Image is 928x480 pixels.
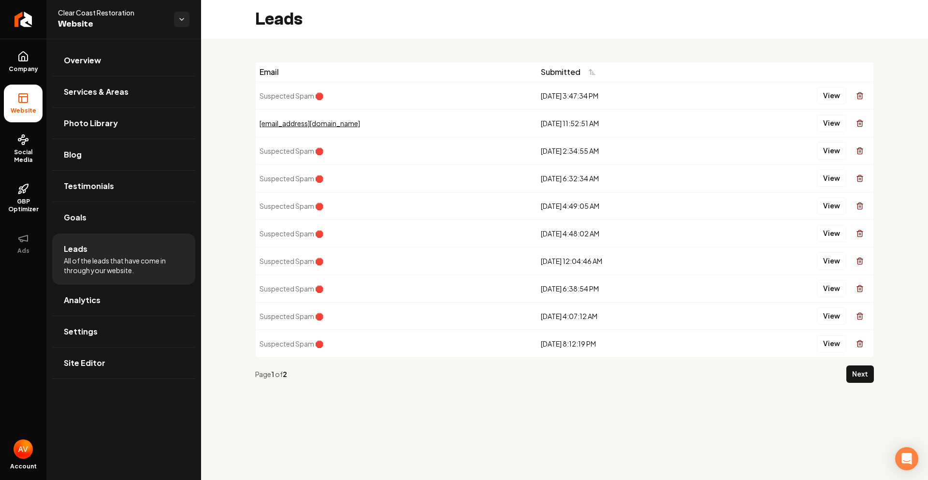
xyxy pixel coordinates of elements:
[7,107,40,115] span: Website
[4,148,43,164] span: Social Media
[52,316,195,347] a: Settings
[64,212,87,223] span: Goals
[58,17,166,31] span: Website
[52,76,195,107] a: Services & Areas
[260,146,323,155] span: Suspected Spam 🛑
[14,439,33,459] button: Open user button
[817,170,846,187] button: View
[52,108,195,139] a: Photo Library
[260,118,533,128] div: [EMAIL_ADDRESS][DOMAIN_NAME]
[541,118,712,128] div: [DATE] 11:52:51 AM
[817,87,846,104] button: View
[64,326,98,337] span: Settings
[541,229,712,238] div: [DATE] 4:48:02 AM
[52,285,195,316] a: Analytics
[64,294,101,306] span: Analytics
[260,339,323,348] span: Suspected Spam 🛑
[64,55,101,66] span: Overview
[52,171,195,202] a: Testimonials
[260,257,323,265] span: Suspected Spam 🛑
[255,370,271,378] span: Page
[14,439,33,459] img: Ana Villa
[58,8,166,17] span: Clear Coast Restoration
[260,174,323,183] span: Suspected Spam 🛑
[64,117,118,129] span: Photo Library
[541,146,712,156] div: [DATE] 2:34:55 AM
[260,312,323,320] span: Suspected Spam 🛑
[541,339,712,349] div: [DATE] 8:12:19 PM
[52,202,195,233] a: Goals
[260,284,323,293] span: Suspected Spam 🛑
[817,252,846,270] button: View
[64,243,87,255] span: Leads
[5,65,42,73] span: Company
[52,45,195,76] a: Overview
[4,126,43,172] a: Social Media
[817,115,846,132] button: View
[817,307,846,325] button: View
[64,86,129,98] span: Services & Areas
[817,197,846,215] button: View
[260,91,323,100] span: Suspected Spam 🛑
[64,357,105,369] span: Site Editor
[260,66,533,78] div: Email
[541,66,580,78] span: Submitted
[52,348,195,378] a: Site Editor
[255,10,303,29] h2: Leads
[14,247,33,255] span: Ads
[4,175,43,221] a: GBP Optimizer
[817,280,846,297] button: View
[541,91,712,101] div: [DATE] 3:47:34 PM
[260,229,323,238] span: Suspected Spam 🛑
[52,139,195,170] a: Blog
[817,225,846,242] button: View
[4,43,43,81] a: Company
[10,463,37,470] span: Account
[541,201,712,211] div: [DATE] 4:49:05 AM
[4,225,43,262] button: Ads
[275,370,283,378] span: of
[541,174,712,183] div: [DATE] 6:32:34 AM
[541,311,712,321] div: [DATE] 4:07:12 AM
[817,335,846,352] button: View
[895,447,918,470] div: Open Intercom Messenger
[283,370,287,378] strong: 2
[4,198,43,213] span: GBP Optimizer
[64,149,82,160] span: Blog
[14,12,32,27] img: Rebolt Logo
[260,202,323,210] span: Suspected Spam 🛑
[64,180,114,192] span: Testimonials
[846,365,874,383] button: Next
[817,142,846,160] button: View
[64,256,184,275] span: All of the leads that have come in through your website.
[541,284,712,293] div: [DATE] 6:38:54 PM
[271,370,275,378] strong: 1
[541,63,602,81] button: Submitted
[541,256,712,266] div: [DATE] 12:04:46 AM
